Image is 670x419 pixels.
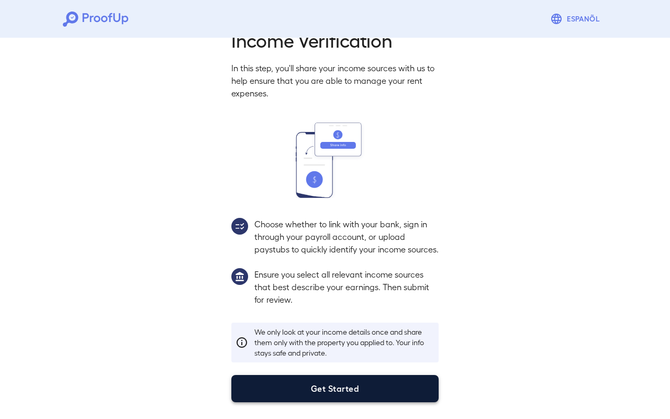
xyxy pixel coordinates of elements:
button: Espanõl [546,8,607,29]
h2: Income Verification [231,28,439,51]
img: group2.svg [231,218,248,235]
img: group1.svg [231,268,248,285]
img: transfer_money.svg [296,123,374,198]
p: Choose whether to link with your bank, sign in through your payroll account, or upload paystubs t... [254,218,439,256]
p: We only look at your income details once and share them only with the property you applied to. Yo... [254,327,434,358]
p: In this step, you'll share your income sources with us to help ensure that you are able to manage... [231,62,439,100]
button: Get Started [231,375,439,402]
p: Ensure you select all relevant income sources that best describe your earnings. Then submit for r... [254,268,439,306]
